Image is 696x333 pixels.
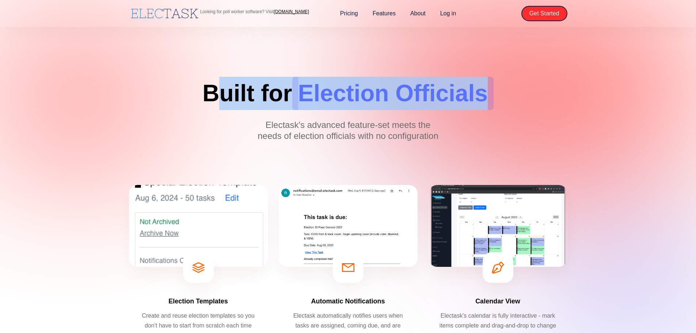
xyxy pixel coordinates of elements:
h1: Built for [202,77,494,110]
p: Create and reuse election templates so you don't have to start from scratch each time [138,311,259,330]
h4: Automatic Notifications [311,297,385,306]
a: About [403,6,433,21]
h4: Calendar View [475,297,520,306]
a: Pricing [333,6,365,21]
a: Features [365,6,403,21]
a: Log in [433,6,464,21]
a: [DOMAIN_NAME] [274,9,309,14]
a: home [129,7,200,20]
h4: Election Templates [168,297,228,306]
a: Get Started [521,6,567,21]
p: Looking for poll worker software? Visit [200,10,309,14]
p: Electask's advanced feature-set meets the needs of election officials with no configuration [257,120,440,141]
span: Election Officials [292,77,494,110]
